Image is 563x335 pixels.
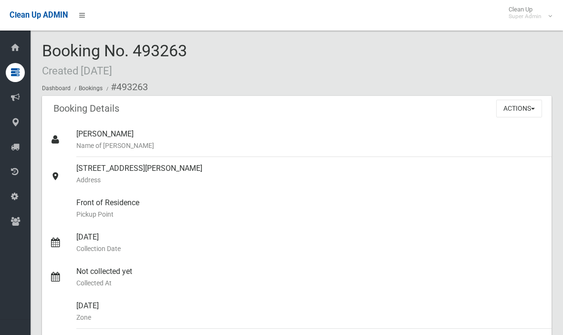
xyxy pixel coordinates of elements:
[79,85,103,92] a: Bookings
[104,78,148,96] li: #493263
[496,100,542,117] button: Actions
[76,277,544,289] small: Collected At
[76,191,544,226] div: Front of Residence
[76,294,544,329] div: [DATE]
[76,140,544,151] small: Name of [PERSON_NAME]
[42,64,112,77] small: Created [DATE]
[10,10,68,20] span: Clean Up ADMIN
[76,243,544,254] small: Collection Date
[76,226,544,260] div: [DATE]
[76,157,544,191] div: [STREET_ADDRESS][PERSON_NAME]
[504,6,551,20] span: Clean Up
[76,260,544,294] div: Not collected yet
[42,85,71,92] a: Dashboard
[76,312,544,323] small: Zone
[76,174,544,186] small: Address
[42,41,187,78] span: Booking No. 493263
[76,123,544,157] div: [PERSON_NAME]
[509,13,542,20] small: Super Admin
[42,99,131,118] header: Booking Details
[76,209,544,220] small: Pickup Point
